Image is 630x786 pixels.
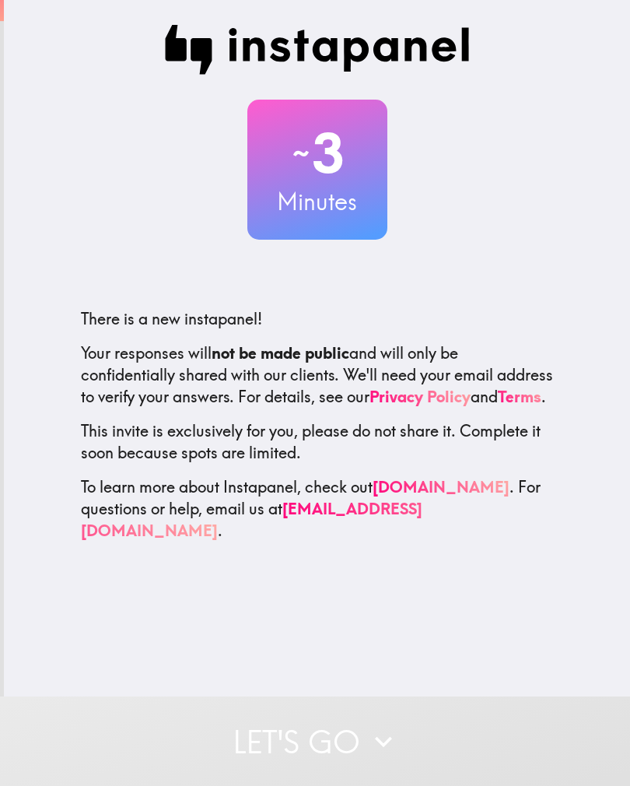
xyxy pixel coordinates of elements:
p: To learn more about Instapanel, check out . For questions or help, email us at . [81,476,554,542]
b: not be made public [212,343,349,363]
a: Privacy Policy [369,387,471,406]
img: Instapanel [165,25,470,75]
p: Your responses will and will only be confidentially shared with our clients. We'll need your emai... [81,342,554,408]
h3: Minutes [247,185,387,218]
span: There is a new instapanel! [81,309,262,328]
a: Terms [498,387,541,406]
p: This invite is exclusively for you, please do not share it. Complete it soon because spots are li... [81,420,554,464]
span: ~ [290,130,312,177]
h2: 3 [247,121,387,185]
a: [DOMAIN_NAME] [373,477,509,497]
a: [EMAIL_ADDRESS][DOMAIN_NAME] [81,499,422,540]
